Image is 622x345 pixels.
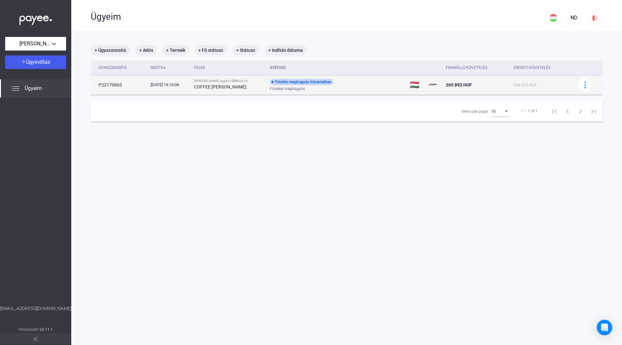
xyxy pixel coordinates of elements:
[151,82,189,88] div: [DATE] 13:16:06
[446,64,508,72] div: Fennálló követelés
[98,64,145,72] div: Ügyazonosító
[407,75,426,95] td: 🇭🇺
[264,45,307,55] mat-chip: + Indítás dátuma
[429,81,437,89] img: payee-logo
[587,105,600,118] button: Last page
[521,107,538,115] div: 1 – 1 of 1
[34,337,38,341] img: arrow-double-left-grey.svg
[582,82,589,88] img: more-blue
[19,12,52,25] img: white-payee-white-dot.svg
[19,40,52,48] span: [PERSON_NAME] egyéni vállalkozó
[91,75,148,95] td: P22170663
[513,64,570,72] div: Eredeti követelés
[194,84,248,89] strong: COFFEE [PERSON_NAME].
[151,64,166,72] div: Indítva
[98,64,127,72] div: Ügyazonosító
[546,10,561,26] button: HU
[91,45,130,55] mat-chip: + Ügyazonosító
[578,78,592,92] button: more-blue
[162,45,189,55] mat-chip: + Termék
[5,37,66,51] button: [PERSON_NAME] egyéni vállalkozó
[194,64,265,72] div: Felek
[91,11,546,22] div: Ügyeim
[491,109,496,114] span: 10
[270,79,333,85] div: Fizetési meghagyás folyamatban
[592,15,598,21] img: logout-red
[151,64,189,72] div: Indítva
[194,79,265,83] div: [PERSON_NAME] egyéni vállalkozó vs
[574,105,587,118] button: Next page
[5,55,66,69] button: Ügyindítás
[561,105,574,118] button: Previous page
[25,85,42,92] span: Ügyeim
[21,59,26,64] img: plus-white.svg
[446,82,472,87] span: 265 892 HUF
[548,105,561,118] button: First page
[513,64,550,72] div: Eredeti követelés
[462,108,489,115] div: Items per page:
[40,327,53,332] strong: v2.11.1
[587,10,603,26] button: logout-red
[566,10,582,26] button: ND
[491,107,509,115] mat-select: Items per page:
[194,45,227,55] mat-chip: + Fő státusz
[270,85,305,93] span: Fizetési meghagyás
[569,14,580,22] div: ND
[232,45,259,55] mat-chip: + Státusz
[446,64,487,72] div: Fennálló követelés
[194,64,205,72] div: Felek
[549,14,557,22] img: HU
[513,83,537,87] span: 264 632 HUF
[26,59,50,65] span: Ügyindítás
[597,320,612,335] div: Open Intercom Messenger
[267,61,407,75] th: Státusz
[12,85,19,92] img: list.svg
[135,45,157,55] mat-chip: + Adós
